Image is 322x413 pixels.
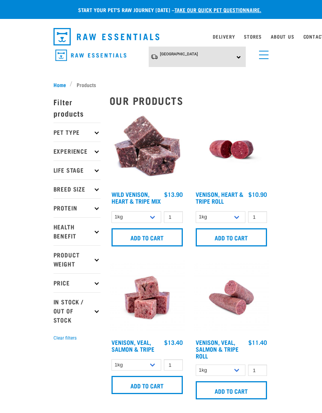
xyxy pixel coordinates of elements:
a: Home [53,81,70,89]
p: Pet Type [53,123,101,142]
span: [GEOGRAPHIC_DATA] [160,52,198,56]
a: Venison, Veal, Salmon & Tripe Roll [196,340,239,357]
input: 1 [248,365,267,376]
input: 1 [164,359,183,371]
img: van-moving.png [151,54,158,60]
input: Add to cart [112,376,183,394]
button: Clear filters [53,335,77,341]
a: Wild Venison, Heart & Tripe Mix [112,192,161,203]
div: $13.40 [164,339,183,346]
img: Raw Essentials Logo [55,50,126,61]
img: Raw Essentials Logo [53,28,160,45]
span: Home [53,81,66,89]
div: $10.90 [248,191,267,198]
input: 1 [248,211,267,223]
a: take our quick pet questionnaire. [174,8,261,11]
img: Venison Veal Salmon Tripe 1651 [194,260,269,335]
img: Venison Veal Salmon Tripe 1621 [110,260,185,335]
p: Life Stage [53,161,101,179]
a: Delivery [213,35,235,38]
p: Price [53,273,101,292]
input: Add to cart [112,228,183,246]
h2: Our Products [110,95,269,106]
img: Raw Essentials Venison Heart & Tripe Hypoallergenic Raw Pet Food Bulk Roll Unwrapped [194,112,269,187]
nav: breadcrumbs [53,81,269,89]
a: menu [255,46,269,60]
p: Protein [53,198,101,217]
div: $11.40 [248,339,267,346]
input: Add to cart [196,228,267,246]
p: Product Weight [53,245,101,273]
a: About Us [271,35,294,38]
a: Venison, Veal, Salmon & Tripe [112,340,154,351]
p: Health Benefit [53,217,101,245]
div: $13.90 [164,191,183,198]
a: Stores [244,35,262,38]
p: Breed Size [53,179,101,198]
input: Add to cart [196,381,267,399]
img: 1171 Venison Heart Tripe Mix 01 [110,112,185,187]
p: In Stock / Out Of Stock [53,292,101,329]
p: Experience [53,142,101,161]
nav: dropdown navigation [47,25,275,48]
a: Venison, Heart & Tripe Roll [196,192,243,203]
input: 1 [164,211,183,223]
p: Filter products [53,92,101,123]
